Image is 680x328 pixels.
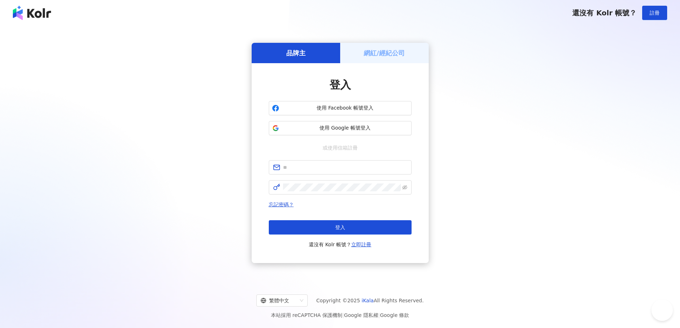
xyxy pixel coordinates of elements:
[642,6,667,20] button: 註冊
[362,298,374,303] a: iKala
[651,299,673,321] iframe: Help Scout Beacon - Open
[316,296,424,305] span: Copyright © 2025 All Rights Reserved.
[329,79,351,91] span: 登入
[269,121,412,135] button: 使用 Google 帳號登入
[261,295,297,306] div: 繁體中文
[13,6,51,20] img: logo
[282,105,408,112] span: 使用 Facebook 帳號登入
[650,10,660,16] span: 註冊
[286,49,306,57] h5: 品牌主
[271,311,409,319] span: 本站採用 reCAPTCHA 保護機制
[380,312,409,318] a: Google 條款
[282,125,408,132] span: 使用 Google 帳號登入
[269,220,412,234] button: 登入
[378,312,380,318] span: |
[318,144,363,152] span: 或使用信箱註冊
[344,312,378,318] a: Google 隱私權
[269,101,412,115] button: 使用 Facebook 帳號登入
[572,9,636,17] span: 還沒有 Kolr 帳號？
[351,242,371,247] a: 立即註冊
[364,49,405,57] h5: 網紅/經紀公司
[309,240,372,249] span: 還沒有 Kolr 帳號？
[402,185,407,190] span: eye-invisible
[342,312,344,318] span: |
[335,224,345,230] span: 登入
[269,202,294,207] a: 忘記密碼？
